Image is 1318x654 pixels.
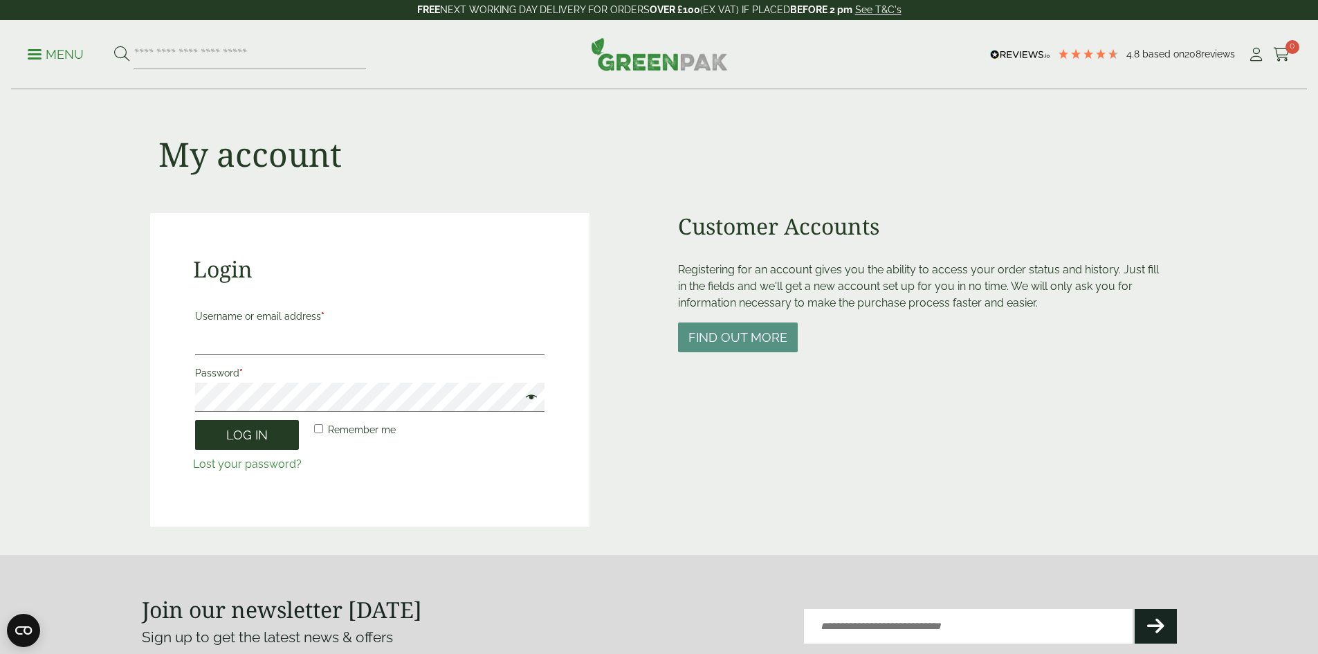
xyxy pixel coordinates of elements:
[195,363,544,383] label: Password
[1057,48,1119,60] div: 4.79 Stars
[314,424,323,433] input: Remember me
[1247,48,1265,62] i: My Account
[990,50,1050,60] img: REVIEWS.io
[1273,44,1290,65] a: 0
[417,4,440,15] strong: FREE
[1201,48,1235,60] span: reviews
[678,331,798,345] a: Find out more
[158,134,342,174] h1: My account
[7,614,40,647] button: Open CMP widget
[790,4,852,15] strong: BEFORE 2 pm
[1273,48,1290,62] i: Cart
[678,262,1169,311] p: Registering for an account gives you the ability to access your order status and history. Just fi...
[591,37,728,71] img: GreenPak Supplies
[678,213,1169,239] h2: Customer Accounts
[1285,40,1299,54] span: 0
[855,4,901,15] a: See T&C's
[193,457,302,471] a: Lost your password?
[193,256,547,282] h2: Login
[1142,48,1184,60] span: Based on
[195,420,299,450] button: Log in
[328,424,396,435] span: Remember me
[678,323,798,352] button: Find out more
[1126,48,1142,60] span: 4.8
[195,307,544,326] label: Username or email address
[28,46,84,60] a: Menu
[142,594,422,624] strong: Join our newsletter [DATE]
[1184,48,1201,60] span: 208
[142,626,607,648] p: Sign up to get the latest news & offers
[28,46,84,63] p: Menu
[650,4,700,15] strong: OVER £100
